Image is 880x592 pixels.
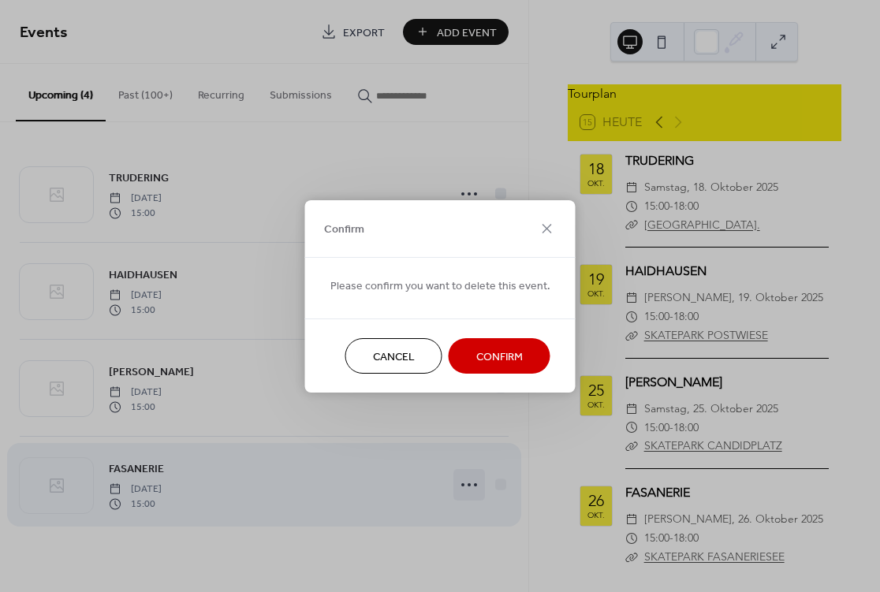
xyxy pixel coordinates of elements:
span: Cancel [373,348,415,365]
span: Please confirm you want to delete this event. [330,277,550,294]
span: Confirm [324,222,364,238]
button: Cancel [345,338,442,374]
span: Confirm [476,348,523,365]
button: Confirm [449,338,550,374]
